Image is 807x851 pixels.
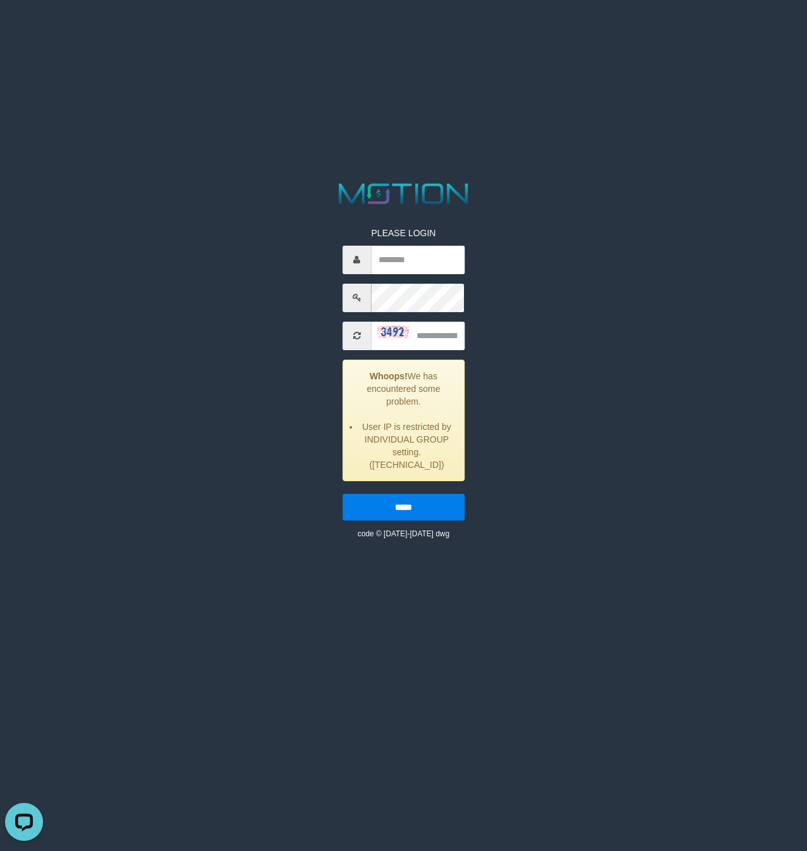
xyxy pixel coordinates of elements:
[342,227,465,239] p: PLEASE LOGIN
[359,420,454,471] li: User IP is restricted by INDIVIDUAL GROUP setting. ([TECHNICAL_ID])
[342,360,465,481] div: We has encountered some problem.
[5,5,43,43] button: Open LiveChat chat widget
[370,371,408,381] strong: Whoops!
[377,325,409,338] img: captcha
[333,180,474,208] img: MOTION_logo.png
[358,529,449,538] small: code © [DATE]-[DATE] dwg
